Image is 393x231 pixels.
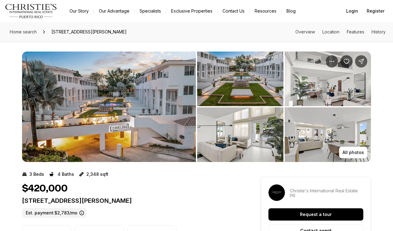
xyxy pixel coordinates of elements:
button: Login [342,5,362,17]
p: All photos [342,150,364,155]
button: Request a tour [268,208,363,221]
span: Login [346,9,358,13]
button: Property options [326,55,338,67]
button: Share Property: 250 CALLE 10 #A7 [355,55,367,67]
a: Blog [282,7,301,15]
button: Contact Us [218,7,249,15]
a: Our Story [65,7,94,15]
li: 1 of 6 [22,52,196,162]
p: 3 Beds [29,172,44,177]
button: All photos [339,147,367,158]
div: Listing Photos [22,52,371,162]
a: Skip to: Location [322,29,339,34]
h1: $420,000 [22,183,68,194]
button: Save Property: 250 CALLE 10 #A7 [340,55,353,67]
a: Home search [7,27,39,37]
button: View image gallery [285,52,371,106]
p: 4 Baths [58,172,74,177]
a: Skip to: History [372,29,386,34]
p: 2,348 sqft [86,172,108,177]
button: View image gallery [197,107,283,162]
p: [STREET_ADDRESS][PERSON_NAME] [22,197,239,204]
button: View image gallery [197,52,283,106]
img: logo [5,4,57,18]
button: Register [363,5,388,17]
span: Register [367,9,384,13]
button: View image gallery [22,52,196,162]
p: Christie's International Real Estate PR [290,188,363,198]
a: Specialists [135,7,166,15]
a: Resources [250,7,281,15]
p: Request a tour [300,212,332,217]
nav: Page section menu [295,29,386,34]
label: Est. payment: $2,783/mo [22,208,87,218]
span: Home search [10,29,37,34]
button: View image gallery [285,107,371,162]
a: Skip to: Features [347,29,364,34]
a: Skip to: Overview [295,29,315,34]
span: [STREET_ADDRESS][PERSON_NAME] [49,27,129,37]
a: Exclusive Properties [166,7,217,15]
button: 4 Baths [49,169,74,179]
a: Our Advantage [94,7,134,15]
li: 2 of 6 [197,52,371,162]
